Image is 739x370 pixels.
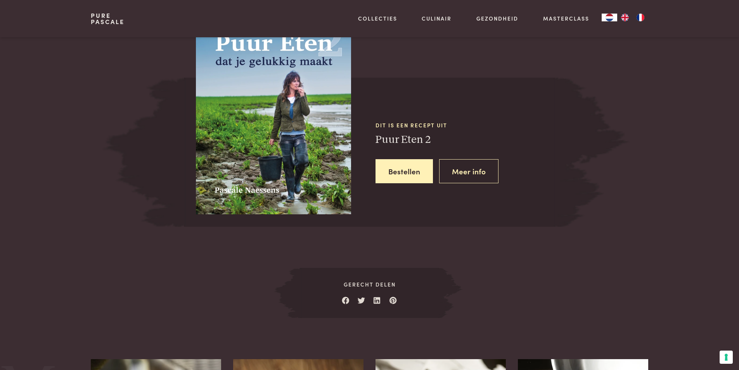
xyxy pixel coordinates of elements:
h3: Puur Eten 2 [376,133,555,147]
a: Gezondheid [476,14,518,23]
span: Dit is een recept uit [376,121,555,129]
a: EN [617,14,633,21]
a: FR [633,14,648,21]
a: NL [602,14,617,21]
ul: Language list [617,14,648,21]
span: Gerecht delen [300,280,439,288]
a: Culinair [422,14,452,23]
a: Meer info [439,159,498,184]
div: Language [602,14,617,21]
aside: Language selected: Nederlands [602,14,648,21]
a: Bestellen [376,159,433,184]
a: PurePascale [91,12,125,25]
a: Collecties [358,14,397,23]
button: Uw voorkeuren voor toestemming voor trackingtechnologieën [720,351,733,364]
a: Masterclass [543,14,589,23]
